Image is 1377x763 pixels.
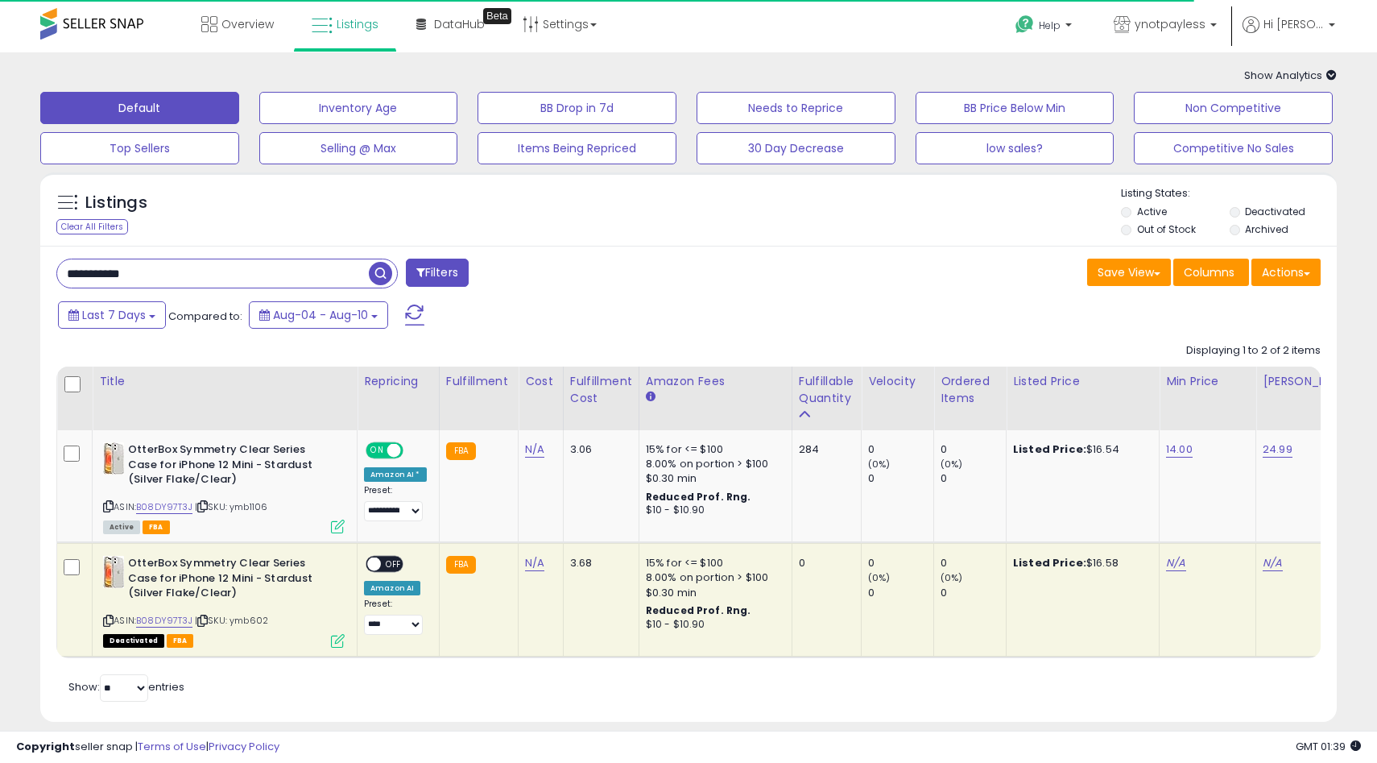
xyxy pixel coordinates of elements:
small: FBA [446,442,476,460]
strong: Copyright [16,739,75,754]
b: Reduced Prof. Rng. [646,490,751,504]
div: $16.58 [1013,556,1147,570]
button: Competitive No Sales [1134,132,1333,164]
button: Filters [406,259,469,287]
span: Listings [337,16,378,32]
div: Min Price [1166,373,1249,390]
span: Aug-04 - Aug-10 [273,307,368,323]
small: Amazon Fees. [646,390,655,404]
div: Amazon AI [364,581,420,595]
a: N/A [525,555,544,571]
div: seller snap | | [16,740,279,755]
label: Archived [1245,222,1288,236]
div: 284 [799,442,849,457]
div: Title [99,373,350,390]
div: ASIN: [103,556,345,645]
b: Listed Price: [1013,442,1086,457]
i: Get Help [1015,15,1035,35]
h5: Listings [85,192,147,214]
span: Show Analytics [1244,68,1337,83]
a: N/A [525,442,544,458]
div: Cost [525,373,556,390]
div: Fulfillment [446,373,511,390]
button: Inventory Age [259,92,458,124]
button: BB Price Below Min [916,92,1114,124]
label: Active [1137,205,1167,218]
div: Preset: [364,599,427,635]
small: (0%) [868,571,891,584]
div: 15% for <= $100 [646,442,779,457]
button: 30 Day Decrease [697,132,895,164]
button: Save View [1087,259,1171,286]
div: $16.54 [1013,442,1147,457]
span: DataHub [434,16,485,32]
div: 0 [799,556,849,570]
small: (0%) [941,571,963,584]
span: ON [367,444,387,458]
a: N/A [1166,555,1185,571]
small: (0%) [868,458,891,471]
a: 24.99 [1263,442,1292,458]
a: B08DY97T3J [136,614,192,628]
div: 0 [941,586,1006,600]
div: Ordered Items [941,373,999,407]
div: 8.00% on portion > $100 [646,457,779,471]
button: Aug-04 - Aug-10 [249,301,388,329]
button: Columns [1173,259,1249,286]
button: BB Drop in 7d [478,92,676,124]
div: Amazon AI * [364,467,427,482]
div: 0 [868,586,933,600]
div: Amazon Fees [646,373,785,390]
span: Help [1039,19,1061,32]
div: Tooltip anchor [483,8,511,24]
div: Clear All Filters [56,219,128,234]
div: 3.68 [570,556,626,570]
div: Fulfillment Cost [570,373,632,407]
button: Last 7 Days [58,301,166,329]
a: N/A [1263,555,1282,571]
span: All listings that are unavailable for purchase on Amazon for any reason other than out-of-stock [103,634,164,648]
img: 41hFXq0awcS._SL40_.jpg [103,442,124,475]
button: Items Being Repriced [478,132,676,164]
a: 14.00 [1166,442,1193,458]
div: Listed Price [1013,373,1152,390]
button: Needs to Reprice [697,92,895,124]
button: Top Sellers [40,132,239,164]
div: 15% for <= $100 [646,556,779,570]
span: | SKU: ymb602 [195,614,268,627]
button: Actions [1251,259,1321,286]
div: $10 - $10.90 [646,618,779,632]
a: B08DY97T3J [136,500,192,514]
span: Show: entries [68,679,184,695]
span: 2025-08-18 01:39 GMT [1296,739,1361,754]
small: FBA [446,556,476,574]
div: Velocity [868,373,927,390]
div: 0 [868,471,933,486]
div: Fulfillable Quantity [799,373,854,407]
div: Displaying 1 to 2 of 2 items [1186,343,1321,359]
span: OFF [401,444,427,458]
img: 41hFXq0awcS._SL40_.jpg [103,556,124,588]
div: Preset: [364,485,427,521]
div: $0.30 min [646,471,779,486]
div: 8.00% on portion > $100 [646,570,779,585]
div: 3.06 [570,442,626,457]
div: 0 [868,442,933,457]
div: 0 [868,556,933,570]
span: Overview [221,16,274,32]
div: $10 - $10.90 [646,504,779,517]
button: Selling @ Max [259,132,458,164]
span: Compared to: [168,309,242,324]
a: Hi [PERSON_NAME] [1243,16,1335,52]
b: OtterBox Symmetry Clear Series Case for iPhone 12 Mini - Stardust (Silver Flake/Clear) [128,442,324,491]
a: Help [1003,2,1088,52]
div: 0 [941,556,1006,570]
span: OFF [381,558,407,571]
b: Listed Price: [1013,555,1086,570]
button: Non Competitive [1134,92,1333,124]
a: Terms of Use [138,739,206,754]
b: Reduced Prof. Rng. [646,603,751,617]
span: FBA [167,634,194,648]
div: [PERSON_NAME] [1263,373,1358,390]
p: Listing States: [1121,186,1336,201]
